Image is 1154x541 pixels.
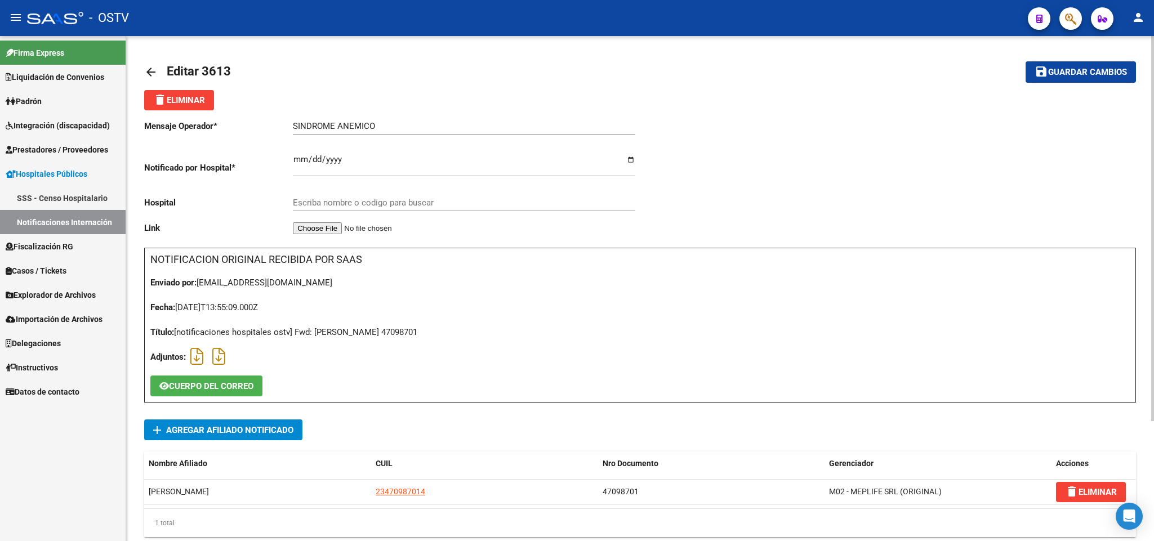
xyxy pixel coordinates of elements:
[150,252,1130,267] h3: NOTIFICACION ORIGINAL RECIBIDA POR SAAS
[6,386,79,398] span: Datos de contacto
[1048,68,1127,78] span: Guardar cambios
[150,327,174,337] strong: Título:
[150,276,1130,289] div: [EMAIL_ADDRESS][DOMAIN_NAME]
[376,459,393,468] span: CUIL
[149,459,207,468] span: Nombre Afiliado
[150,326,1130,338] div: [notificaciones hospitales ostv] Fwd: [PERSON_NAME] 47098701
[603,459,658,468] span: Nro Documento
[6,240,73,253] span: Fiscalización RG
[144,451,371,476] datatable-header-cell: Nombre Afiliado
[153,93,167,106] mat-icon: delete
[169,381,253,391] span: CUERPO DEL CORREO
[6,265,66,277] span: Casos / Tickets
[144,196,293,209] p: Hospital
[829,459,874,468] span: Gerenciador
[150,302,175,312] strong: Fecha:
[6,119,110,132] span: Integración (discapacidad)
[6,47,64,59] span: Firma Express
[144,509,1136,537] div: 1 total
[150,375,262,396] button: CUERPO DEL CORREO
[144,162,293,174] p: Notificado por Hospital
[603,487,639,496] span: 47098701
[149,487,209,496] span: VOELKLI MARIA MILAGROS
[598,451,825,476] datatable-header-cell: Nro Documento
[1051,451,1136,476] datatable-header-cell: Acciones
[829,487,942,496] span: M02 - MEPLIFE SRL (ORIGINAL)
[144,419,302,440] button: Agregar Afiliado Notificado
[1116,503,1143,530] div: Open Intercom Messenger
[1056,459,1089,468] span: Acciones
[371,451,598,476] datatable-header-cell: CUIL
[6,71,104,83] span: Liquidación de Convenios
[1131,11,1145,24] mat-icon: person
[1065,487,1117,497] span: ELIMINAR
[1056,482,1126,502] button: ELIMINAR
[1026,61,1136,82] button: Guardar cambios
[144,90,214,110] button: Eliminar
[825,451,1051,476] datatable-header-cell: Gerenciador
[6,313,103,325] span: Importación de Archivos
[167,64,231,78] span: Editar 3613
[150,278,197,288] strong: Enviado por:
[6,95,42,108] span: Padrón
[150,352,186,362] strong: Adjuntos:
[6,361,58,374] span: Instructivos
[6,289,96,301] span: Explorador de Archivos
[153,95,205,105] span: Eliminar
[150,301,1130,314] div: [DATE]T13:55:09.000Z
[150,423,164,437] mat-icon: add
[1065,485,1079,498] mat-icon: delete
[6,337,61,350] span: Delegaciones
[144,222,293,234] p: Link
[89,6,129,30] span: - OSTV
[1035,65,1048,78] mat-icon: save
[166,425,293,435] span: Agregar Afiliado Notificado
[376,487,425,496] span: 23470987014
[144,65,158,79] mat-icon: arrow_back
[6,144,108,156] span: Prestadores / Proveedores
[9,11,23,24] mat-icon: menu
[6,168,87,180] span: Hospitales Públicos
[144,120,293,132] p: Mensaje Operador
